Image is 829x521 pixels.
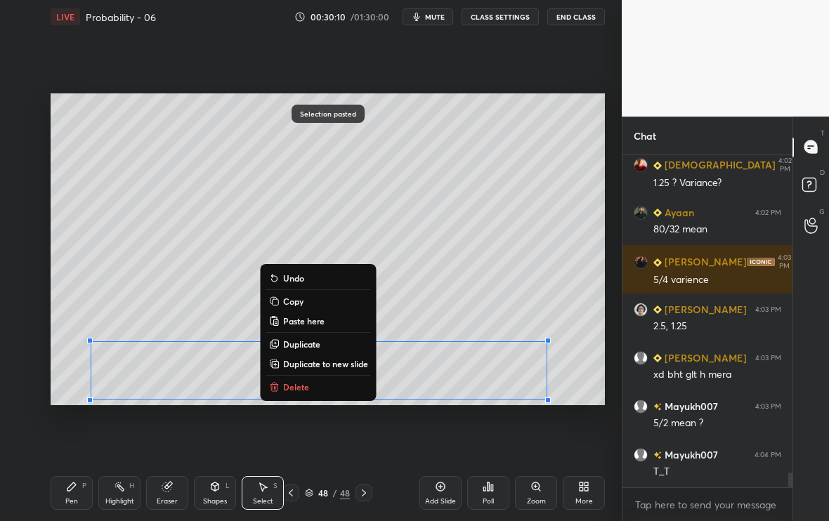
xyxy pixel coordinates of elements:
img: 76f603667abe44cf9740913a5c9f9d38.jpg [634,158,648,172]
div: 5/4 varience [653,273,781,287]
button: mute [403,8,453,25]
img: default.png [634,447,648,461]
img: b1762d16b7b84d909c37b61b0b010823.jpg [634,302,648,316]
div: 80/32 mean [653,223,781,237]
div: S [273,482,278,489]
div: 48 [340,487,350,499]
p: T [821,128,825,138]
div: Zoom [527,498,546,505]
div: 4:03 PM [755,305,781,313]
div: 5/2 mean ? [653,416,781,430]
button: Delete [266,378,371,395]
div: Eraser [157,498,178,505]
img: Learner_Badge_beginner_1_8b307cf2a0.svg [653,354,662,362]
div: xd bht glt h mera [653,368,781,382]
div: More [575,498,593,505]
div: 4:03 PM [755,353,781,362]
div: 4:03 PM [755,402,781,410]
p: Duplicate [283,338,320,350]
div: LIVE [51,8,80,25]
p: Delete [283,381,309,393]
button: CLASS SETTINGS [462,8,539,25]
h6: [PERSON_NAME] [662,350,747,365]
div: 2.5, 1.25 [653,319,781,334]
div: / [333,489,337,497]
button: Duplicate [266,336,371,352]
div: grid [622,155,792,487]
button: Undo [266,270,371,286]
h6: Ayaan [662,205,694,220]
div: 4:02 PM [778,157,792,173]
span: mute [425,12,445,22]
img: no-rating-badge.077c3623.svg [653,403,662,411]
img: default.png [634,350,648,364]
div: T_T [653,465,781,479]
button: Paste here [266,312,371,329]
p: Paste here [283,315,325,327]
div: 48 [316,489,330,497]
button: End Class [547,8,605,25]
img: Learner_Badge_beginner_1_8b307cf2a0.svg [653,258,662,266]
img: ad242cf216b944e095d551d464052210.jpg [634,255,648,269]
img: Learner_Badge_beginner_1_8b307cf2a0.svg [653,305,662,314]
h6: [DEMOGRAPHIC_DATA] [662,157,776,172]
div: H [129,482,134,489]
p: Undo [283,272,304,284]
p: Duplicate to new slide [283,358,368,369]
div: Poll [483,498,494,505]
button: Duplicate to new slide [266,355,371,372]
h4: Probability - 06 [86,11,156,24]
img: Learner_Badge_beginner_1_8b307cf2a0.svg [653,161,662,169]
h6: [PERSON_NAME] [662,254,747,269]
img: iconic-dark.1390631f.png [747,258,775,266]
p: Chat [622,117,667,154]
p: D [820,167,825,178]
div: 4:03 PM [778,253,791,270]
div: Highlight [105,498,134,505]
p: Selection pasted [300,110,356,117]
div: 4:02 PM [755,208,781,216]
div: L [226,482,230,489]
img: 3 [634,205,648,219]
div: Pen [65,498,78,505]
h6: [PERSON_NAME] [662,302,747,317]
div: Select [253,498,273,505]
div: Add Slide [425,498,456,505]
h6: Mayukh007 [662,399,718,414]
p: G [819,206,825,217]
img: no-rating-badge.077c3623.svg [653,451,662,459]
img: default.png [634,399,648,413]
div: Shapes [203,498,227,505]
div: 1.25 ? Variance? [653,176,781,190]
div: P [82,482,86,489]
p: Copy [283,296,303,307]
h6: Mayukh007 [662,447,718,462]
img: Learner_Badge_beginner_1_8b307cf2a0.svg [653,209,662,217]
div: 4:04 PM [755,450,781,459]
button: Copy [266,293,371,310]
